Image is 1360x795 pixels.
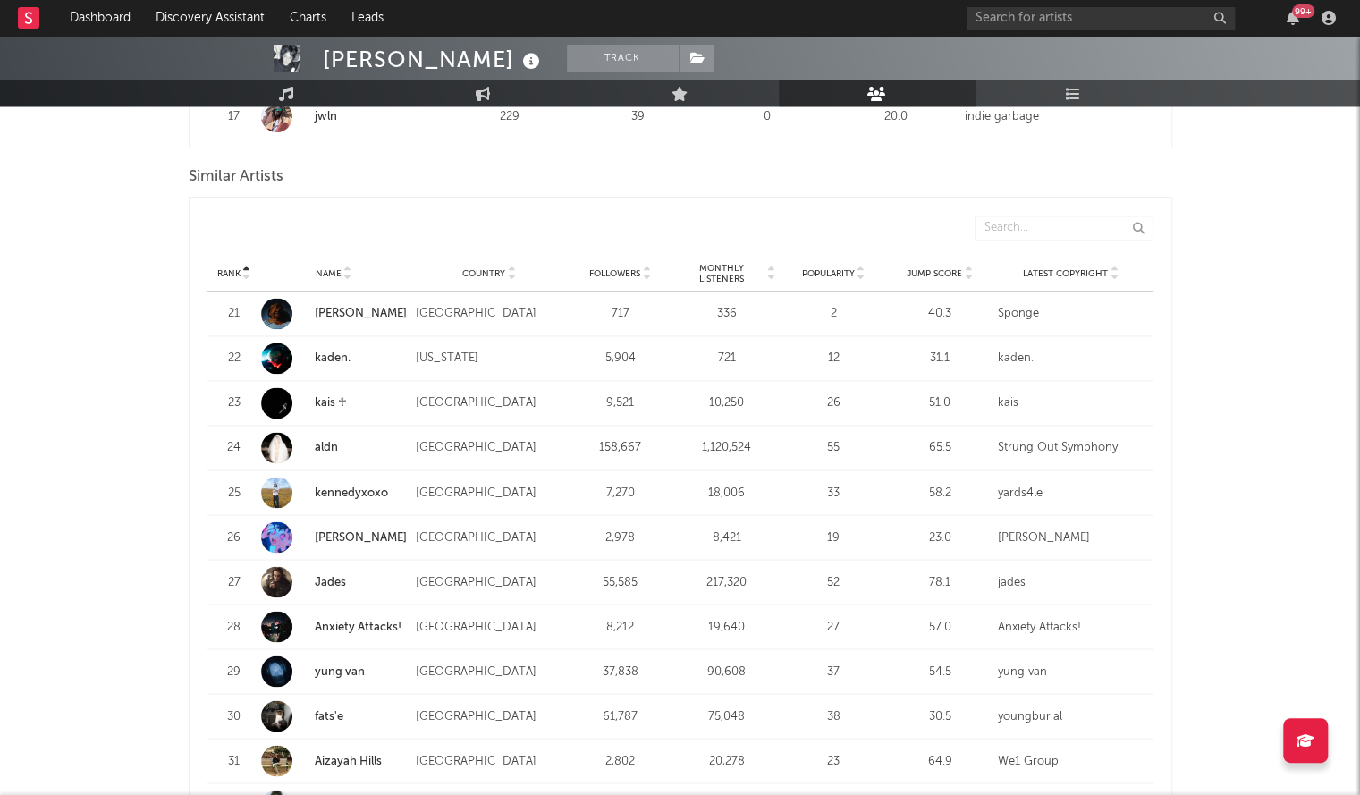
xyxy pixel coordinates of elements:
div: 78.1 [891,573,989,591]
div: 22 [216,350,252,368]
div: 37,838 [571,663,669,681]
a: Jades [315,576,346,588]
div: 24 [216,439,252,457]
div: yards4le [998,484,1145,502]
input: Search... [975,216,1153,241]
div: We1 Group [998,752,1145,770]
div: [PERSON_NAME] [998,529,1145,546]
div: 58.2 [891,484,989,502]
div: 19 [784,529,882,546]
a: kaden. [315,352,351,364]
div: 52 [784,573,882,591]
div: [GEOGRAPHIC_DATA] [416,707,562,725]
a: Anxiety Attacks! [261,611,408,642]
div: 51.0 [891,394,989,412]
button: 99+ [1287,11,1299,25]
span: Popularity [801,268,854,279]
div: 2 [784,305,882,323]
div: 64.9 [891,752,989,770]
a: aldn [315,442,338,453]
div: [GEOGRAPHIC_DATA] [416,752,562,770]
div: [GEOGRAPHIC_DATA] [416,439,562,457]
div: 9,521 [571,394,669,412]
div: 27 [216,573,252,591]
div: jades [998,573,1145,591]
div: 21 [216,305,252,323]
div: [GEOGRAPHIC_DATA] [416,618,562,636]
div: 336 [678,305,775,323]
div: youngburial [998,707,1145,725]
div: 90,608 [678,663,775,681]
a: kaden. [261,343,408,374]
div: 31.1 [891,350,989,368]
a: Jades [261,566,408,597]
div: 5,904 [571,350,669,368]
a: Aizayah Hills [315,755,382,766]
a: fats'e [315,710,343,722]
div: 57.0 [891,618,989,636]
div: 1,120,524 [678,439,775,457]
div: [US_STATE] [416,350,562,368]
span: Similar Artists [189,166,283,188]
span: Name [316,268,342,279]
div: 17 [216,108,252,126]
div: 26 [784,394,882,412]
a: kais ☥ [261,387,408,419]
span: Followers [589,268,640,279]
div: [PERSON_NAME] [323,45,545,74]
div: 0 [707,108,827,126]
div: [GEOGRAPHIC_DATA] [416,484,562,502]
div: 20.0 [836,108,956,126]
a: fats'e [261,700,408,732]
a: [PERSON_NAME] [315,531,407,543]
div: 54.5 [891,663,989,681]
a: aldn [261,432,408,463]
div: 39 [579,108,698,126]
input: Search for artists [967,7,1235,30]
div: 229 [450,108,570,126]
div: 721 [678,350,775,368]
div: 26 [216,529,252,546]
div: kaden. [998,350,1145,368]
div: [GEOGRAPHIC_DATA] [416,663,562,681]
a: jwln [261,101,441,132]
div: 75,048 [678,707,775,725]
div: 28 [216,618,252,636]
a: Aizayah Hills [261,745,408,776]
div: [GEOGRAPHIC_DATA] [416,573,562,591]
span: Latest Copyright [1023,268,1108,279]
div: 23 [216,394,252,412]
div: Strung Out Symphony [998,439,1145,457]
div: 7,270 [571,484,669,502]
div: Sponge [998,305,1145,323]
a: jwln [315,111,337,123]
div: Anxiety Attacks! [998,618,1145,636]
div: 65.5 [891,439,989,457]
div: 23.0 [891,529,989,546]
div: 40.3 [891,305,989,323]
a: [PERSON_NAME] [261,298,408,329]
div: [GEOGRAPHIC_DATA] [416,529,562,546]
div: 158,667 [571,439,669,457]
button: Track [567,45,679,72]
div: 38 [784,707,882,725]
div: [GEOGRAPHIC_DATA] [416,305,562,323]
div: 10,250 [678,394,775,412]
span: Country [462,268,505,279]
a: [PERSON_NAME] [315,308,407,319]
div: 30 [216,707,252,725]
div: 61,787 [571,707,669,725]
div: 23 [784,752,882,770]
div: 25 [216,484,252,502]
a: yung van [315,665,365,677]
div: 55,585 [571,573,669,591]
div: 217,320 [678,573,775,591]
div: 99 + [1292,4,1314,18]
a: yung van [261,655,408,687]
div: 29 [216,663,252,681]
div: 2,802 [571,752,669,770]
div: kais [998,394,1145,412]
div: 27 [784,618,882,636]
div: indie garbage [965,108,1145,126]
div: 33 [784,484,882,502]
